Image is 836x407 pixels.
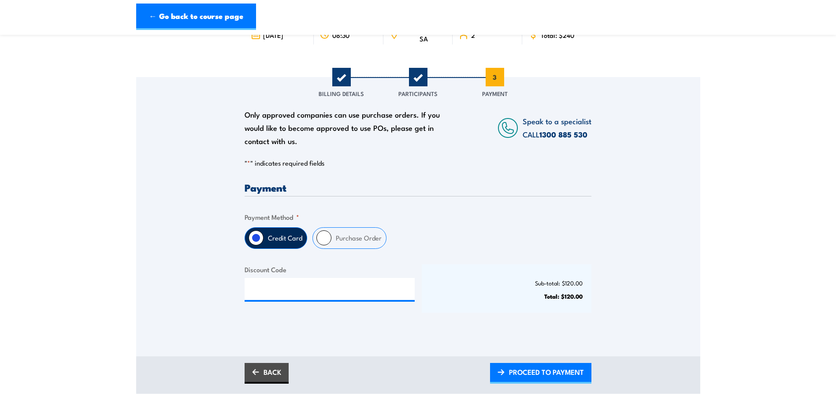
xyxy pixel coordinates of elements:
p: " " indicates required fields [245,159,591,167]
label: Discount Code [245,264,415,274]
span: 3 [486,68,504,86]
legend: Payment Method [245,212,299,222]
span: 08:30 [332,31,349,39]
p: Sub-total: $120.00 [431,280,583,286]
label: Purchase Order [331,228,386,248]
strong: Total: $120.00 [544,292,583,300]
span: [DATE] [263,31,283,39]
span: Participants [398,89,438,98]
h3: Payment [245,182,591,192]
span: 1 [332,68,351,86]
span: Speak to a specialist CALL [523,115,591,140]
span: Payment [482,89,508,98]
a: BACK [245,363,289,384]
span: 2 [471,31,475,39]
span: Total: $240 [541,31,574,39]
span: 2 [409,68,427,86]
label: Credit Card [264,228,307,248]
div: Only approved companies can use purchase orders. If you would like to become approved to use POs,... [245,108,445,148]
span: Billing Details [319,89,364,98]
a: ← Go back to course page [136,4,256,30]
span: WINGFIELD - SA [401,27,446,42]
span: PROCEED TO PAYMENT [509,360,584,384]
a: 1300 885 530 [539,129,587,140]
a: PROCEED TO PAYMENT [490,363,591,384]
